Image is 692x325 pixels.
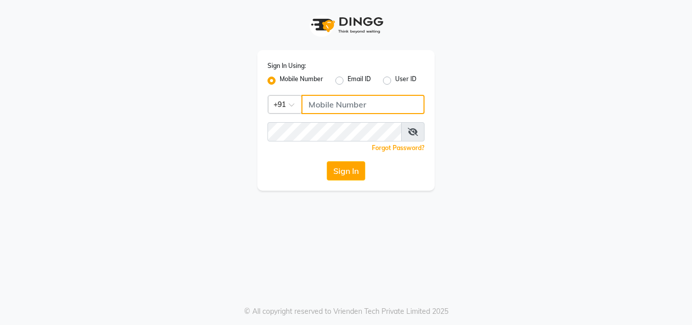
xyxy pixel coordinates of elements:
input: Username [267,122,402,141]
label: Mobile Number [280,75,323,87]
a: Forgot Password? [372,144,425,152]
input: Username [301,95,425,114]
label: Sign In Using: [267,61,306,70]
button: Sign In [327,161,365,180]
label: User ID [395,75,416,87]
label: Email ID [348,75,371,87]
img: logo1.svg [305,10,387,40]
